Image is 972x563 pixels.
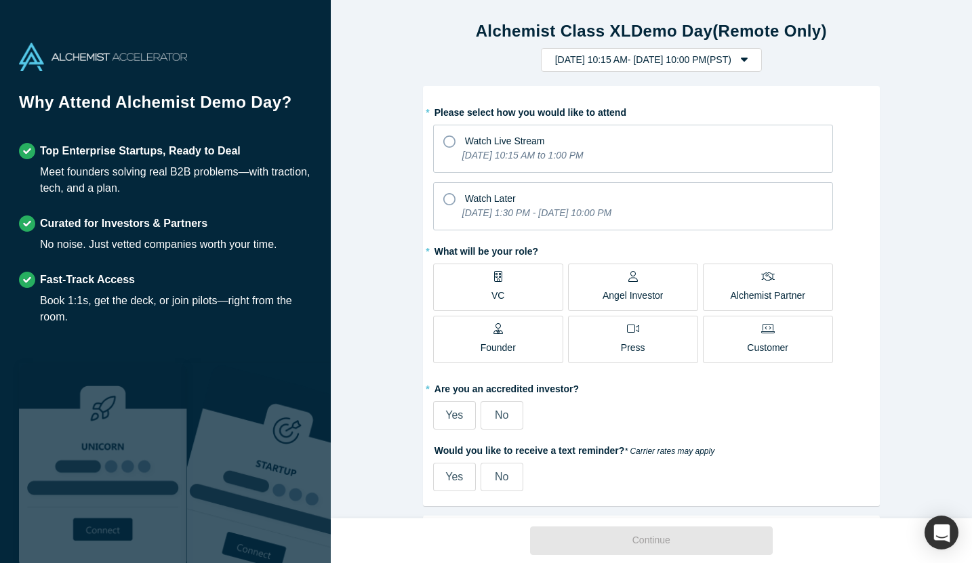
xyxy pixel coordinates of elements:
span: No [495,409,508,421]
span: No [495,471,508,482]
strong: Fast-Track Access [40,274,135,285]
span: Watch Live Stream [465,135,545,146]
span: Watch Later [465,193,516,204]
span: Yes [445,471,463,482]
strong: Top Enterprise Startups, Ready to Deal [40,145,241,157]
i: [DATE] 10:15 AM to 1:00 PM [462,150,584,161]
img: Alchemist Accelerator Logo [19,43,187,71]
label: What will be your role? [433,240,870,259]
label: Please select how you would like to attend [433,101,870,120]
label: Are you an accredited investor? [433,377,870,396]
em: * Carrier rates may apply [624,446,714,456]
button: Continue [530,526,773,555]
strong: Curated for Investors & Partners [40,217,207,229]
p: VC [491,289,504,303]
i: [DATE] 1:30 PM - [DATE] 10:00 PM [462,207,611,218]
label: Would you like to receive a text reminder? [433,439,870,458]
img: Robust Technologies [19,363,187,563]
div: Book 1:1s, get the deck, or join pilots—right from the room. [40,293,312,325]
strong: Alchemist Class XL Demo Day (Remote Only) [476,22,827,40]
p: Customer [747,341,788,355]
h1: Why Attend Alchemist Demo Day? [19,90,312,124]
div: No noise. Just vetted companies worth your time. [40,236,277,253]
button: [DATE] 10:15 AM- [DATE] 10:00 PM(PST) [541,48,762,72]
p: Founder [481,341,516,355]
div: Meet founders solving real B2B problems—with traction, tech, and a plan. [40,164,312,196]
p: Angel Investor [603,289,664,303]
p: Press [621,341,645,355]
p: Alchemist Partner [730,289,805,303]
span: Yes [445,409,463,421]
img: Prism AI [187,363,355,563]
